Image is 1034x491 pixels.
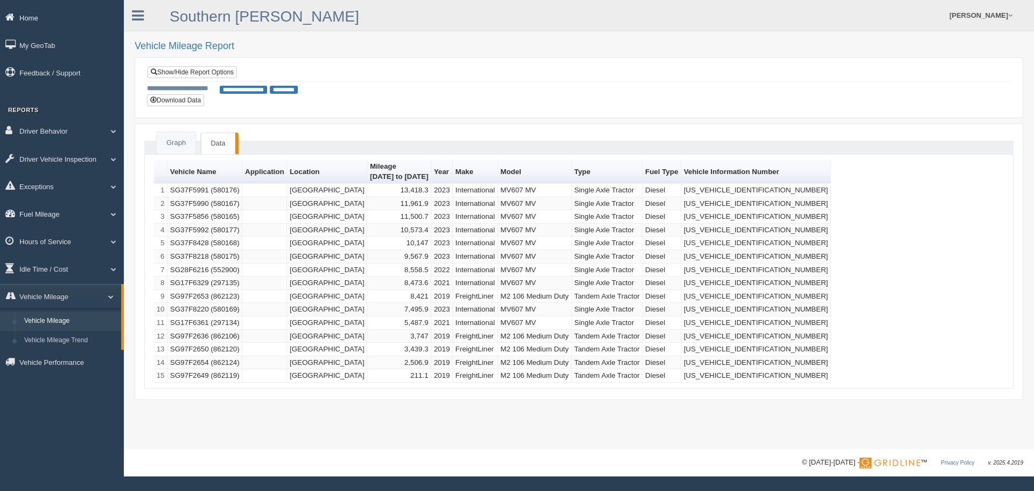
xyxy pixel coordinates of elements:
td: Diesel [642,264,681,277]
td: [US_VEHICLE_IDENTIFICATION_NUMBER] [681,210,831,224]
td: Tandem Axle Tractor [572,343,643,356]
td: Diesel [642,343,681,356]
td: 2,506.9 [367,356,431,370]
td: Tandem Axle Tractor [572,356,643,370]
td: Single Axle Tractor [572,237,643,250]
td: 15 [154,369,167,383]
td: 1 [154,184,167,197]
img: Gridline [860,458,920,468]
td: SG37F5991 (580176) [167,184,242,197]
td: Single Axle Tractor [572,210,643,224]
td: 2023 [431,210,453,224]
td: 14 [154,356,167,370]
td: Diesel [642,197,681,211]
td: MV607 MV [498,210,572,224]
td: Single Axle Tractor [572,250,643,264]
td: 11 [154,316,167,330]
td: 2019 [431,356,453,370]
td: Diesel [642,316,681,330]
td: 8,558.5 [367,264,431,277]
td: Diesel [642,330,681,343]
td: [GEOGRAPHIC_DATA] [287,356,367,370]
th: Sort column [167,160,242,184]
td: SG97F2654 (862124) [167,356,242,370]
td: Single Axle Tractor [572,197,643,211]
td: Diesel [642,184,681,197]
a: Data [201,133,235,155]
td: International [453,197,498,211]
td: [GEOGRAPHIC_DATA] [287,290,367,303]
td: [GEOGRAPHIC_DATA] [287,250,367,264]
td: M2 106 Medium Duty [498,343,572,356]
td: 2019 [431,330,453,343]
td: 12 [154,330,167,343]
td: 8 [154,276,167,290]
td: 3,439.3 [367,343,431,356]
td: 10,573.4 [367,224,431,237]
td: [GEOGRAPHIC_DATA] [287,330,367,343]
a: Privacy Policy [941,460,974,466]
td: Single Axle Tractor [572,316,643,330]
td: Diesel [642,369,681,383]
td: 211.1 [367,369,431,383]
td: SG37F5856 (580165) [167,210,242,224]
th: Sort column [367,160,431,184]
td: International [453,210,498,224]
td: SG37F5990 (580167) [167,197,242,211]
td: 4 [154,224,167,237]
td: International [453,316,498,330]
td: 2021 [431,316,453,330]
td: 5,487.9 [367,316,431,330]
td: Single Axle Tractor [572,303,643,316]
td: [US_VEHICLE_IDENTIFICATION_NUMBER] [681,276,831,290]
td: Tandem Axle Tractor [572,330,643,343]
td: International [453,250,498,264]
td: FreightLiner [453,330,498,343]
td: [GEOGRAPHIC_DATA] [287,343,367,356]
td: MV607 MV [498,184,572,197]
td: SG97F2650 (862120) [167,343,242,356]
td: [GEOGRAPHIC_DATA] [287,237,367,250]
td: [GEOGRAPHIC_DATA] [287,303,367,316]
td: 2023 [431,303,453,316]
td: M2 106 Medium Duty [498,356,572,370]
td: [GEOGRAPHIC_DATA] [287,197,367,211]
td: Single Axle Tractor [572,276,643,290]
h2: Vehicle Mileage Report [135,41,1023,52]
td: [US_VEHICLE_IDENTIFICATION_NUMBER] [681,369,831,383]
td: Diesel [642,224,681,237]
td: 2022 [431,264,453,277]
td: SG97F2653 (862123) [167,290,242,303]
td: 2023 [431,184,453,197]
td: 5 [154,237,167,250]
td: [US_VEHICLE_IDENTIFICATION_NUMBER] [681,197,831,211]
td: [US_VEHICLE_IDENTIFICATION_NUMBER] [681,290,831,303]
td: [GEOGRAPHIC_DATA] [287,316,367,330]
th: Sort column [572,160,643,184]
td: 11,500.7 [367,210,431,224]
td: [US_VEHICLE_IDENTIFICATION_NUMBER] [681,356,831,370]
td: 3,747 [367,330,431,343]
td: MV607 MV [498,224,572,237]
td: FreightLiner [453,369,498,383]
td: Tandem Axle Tractor [572,290,643,303]
td: 2021 [431,276,453,290]
td: SG28F6216 (552900) [167,264,242,277]
td: Single Axle Tractor [572,264,643,277]
td: [GEOGRAPHIC_DATA] [287,184,367,197]
td: 7,495.9 [367,303,431,316]
td: Single Axle Tractor [572,224,643,237]
td: Single Axle Tractor [572,184,643,197]
td: Diesel [642,290,681,303]
td: Diesel [642,356,681,370]
td: 2019 [431,290,453,303]
td: FreightLiner [453,290,498,303]
td: SG97F2649 (862119) [167,369,242,383]
a: Vehicle Mileage Trend [19,331,121,350]
td: MV607 MV [498,316,572,330]
td: MV607 MV [498,197,572,211]
th: Sort column [287,160,367,184]
td: [US_VEHICLE_IDENTIFICATION_NUMBER] [681,237,831,250]
th: Sort column [431,160,453,184]
span: v. 2025.4.2019 [988,460,1023,466]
